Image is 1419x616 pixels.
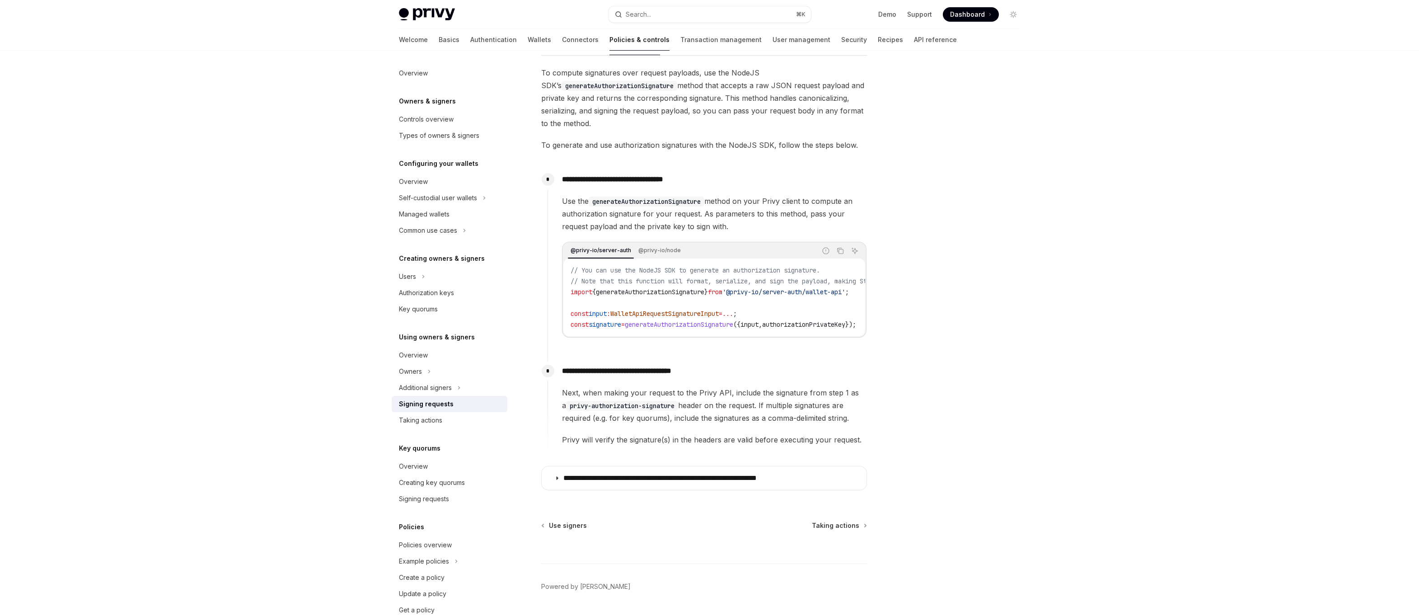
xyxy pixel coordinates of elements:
span: generateAuthorizationSignature [596,288,704,296]
div: Common use cases [399,225,457,236]
a: Key quorums [392,301,507,317]
div: Overview [399,350,428,361]
div: Owners [399,366,422,377]
a: Authentication [470,29,517,51]
div: @privy-io/server-auth [568,245,634,256]
h5: Policies [399,522,424,532]
div: Self-custodial user wallets [399,193,477,203]
span: '@privy-io/server-auth/wallet-api' [722,288,845,296]
span: : [607,310,610,318]
code: generateAuthorizationSignature [589,197,704,207]
button: Toggle Example policies section [392,553,507,569]
span: Dashboard [950,10,985,19]
div: Additional signers [399,382,452,393]
span: // Note that this function will format, serialize, and sign the payload, making Step 2 redundant. [571,277,921,285]
div: Key quorums [399,304,438,315]
span: ... [722,310,733,318]
code: privy-authorization-signature [566,401,678,411]
div: Controls overview [399,114,454,125]
a: Overview [392,347,507,363]
a: Create a policy [392,569,507,586]
a: Dashboard [943,7,999,22]
a: Signing requests [392,491,507,507]
a: Overview [392,458,507,475]
span: from [708,288,722,296]
button: Copy the contents from the code block [834,245,846,257]
div: Creating key quorums [399,477,465,488]
a: Managed wallets [392,206,507,222]
a: Signing requests [392,396,507,412]
a: Support [907,10,932,19]
span: // You can use the NodeJS SDK to generate an authorization signature. [571,266,820,274]
a: Taking actions [812,521,866,530]
span: ; [733,310,737,318]
a: Connectors [562,29,599,51]
div: Taking actions [399,415,442,426]
a: Creating key quorums [392,475,507,491]
div: Overview [399,68,428,79]
a: Transaction management [680,29,762,51]
a: Powered by [PERSON_NAME] [541,582,631,591]
div: Update a policy [399,588,446,599]
a: User management [773,29,830,51]
a: API reference [914,29,957,51]
span: To compute signatures over request payloads, use the NodeJS SDK’s method that accepts a raw JSON ... [541,66,867,130]
button: Open search [609,6,811,23]
div: Example policies [399,556,449,567]
a: Controls overview [392,111,507,127]
h5: Owners & signers [399,96,456,107]
span: Taking actions [812,521,859,530]
div: Types of owners & signers [399,130,479,141]
a: Overview [392,65,507,81]
span: , [759,320,762,329]
span: = [621,320,625,329]
span: WalletApiRequestSignatureInput [610,310,719,318]
div: Create a policy [399,572,445,583]
div: Overview [399,176,428,187]
span: { [592,288,596,296]
a: Overview [392,174,507,190]
span: const [571,320,589,329]
span: ; [845,288,849,296]
a: Authorization keys [392,285,507,301]
a: Welcome [399,29,428,51]
span: ⌘ K [796,11,806,18]
span: = [719,310,722,318]
button: Toggle Common use cases section [392,222,507,239]
h5: Creating owners & signers [399,253,485,264]
button: Toggle Users section [392,268,507,285]
a: Update a policy [392,586,507,602]
div: Get a policy [399,605,435,616]
span: ({ [733,320,740,329]
button: Toggle Owners section [392,363,507,380]
a: Taking actions [392,412,507,428]
span: import [571,288,592,296]
a: Demo [878,10,896,19]
button: Toggle Additional signers section [392,380,507,396]
h5: Using owners & signers [399,332,475,343]
h5: Key quorums [399,443,440,454]
div: Authorization keys [399,287,454,298]
span: signature [589,320,621,329]
button: Report incorrect code [820,245,832,257]
div: Signing requests [399,399,454,409]
span: generateAuthorizationSignature [625,320,733,329]
a: Basics [439,29,459,51]
div: Managed wallets [399,209,450,220]
span: }); [845,320,856,329]
div: Overview [399,461,428,472]
a: Security [841,29,867,51]
span: input [589,310,607,318]
button: Ask AI [849,245,861,257]
span: Use signers [549,521,587,530]
div: Users [399,271,416,282]
h5: Configuring your wallets [399,158,478,169]
a: Policies overview [392,537,507,553]
span: const [571,310,589,318]
span: } [704,288,708,296]
a: Wallets [528,29,551,51]
div: @privy-io/node [636,245,684,256]
div: Signing requests [399,494,449,504]
a: Use signers [542,521,587,530]
span: Privy will verify the signature(s) in the headers are valid before executing your request. [562,433,866,446]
